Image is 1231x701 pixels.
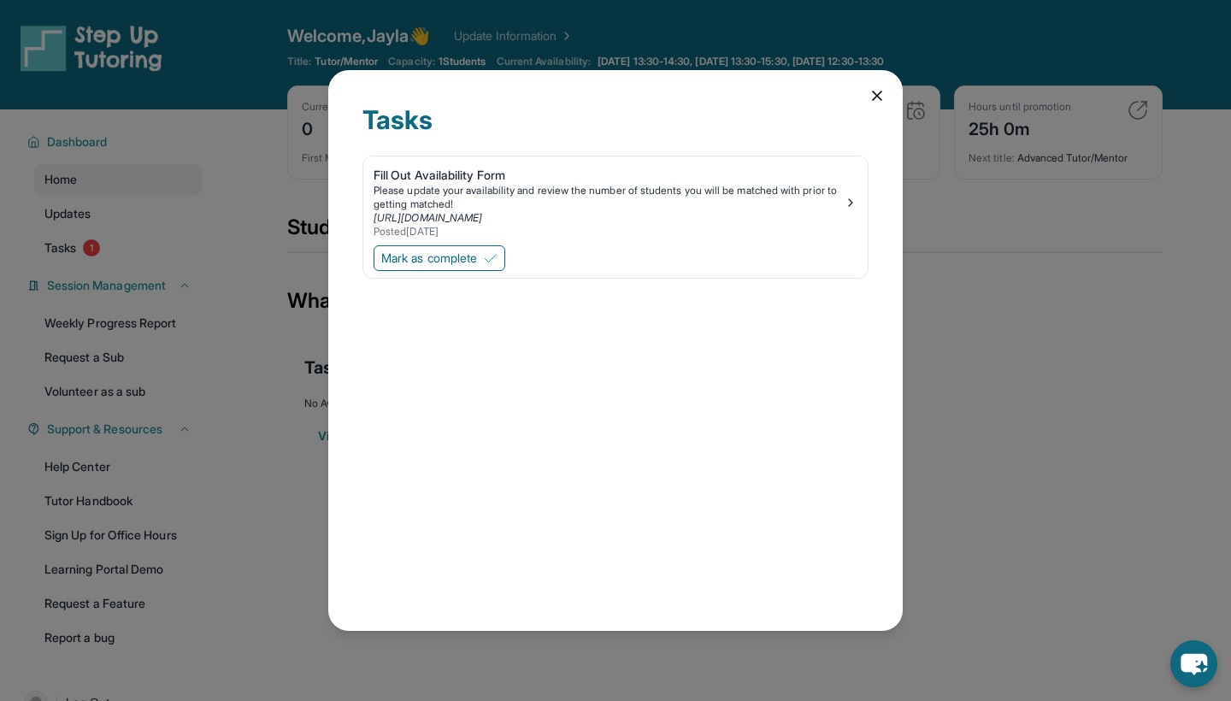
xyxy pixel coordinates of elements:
span: Mark as complete [381,250,477,267]
div: Fill Out Availability Form [374,167,844,184]
div: Please update your availability and review the number of students you will be matched with prior ... [374,184,844,211]
div: Tasks [362,104,869,156]
div: Posted [DATE] [374,225,844,239]
button: chat-button [1170,640,1217,687]
img: Mark as complete [484,251,498,265]
a: [URL][DOMAIN_NAME] [374,211,482,224]
a: Fill Out Availability FormPlease update your availability and review the number of students you w... [363,156,868,242]
button: Mark as complete [374,245,505,271]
